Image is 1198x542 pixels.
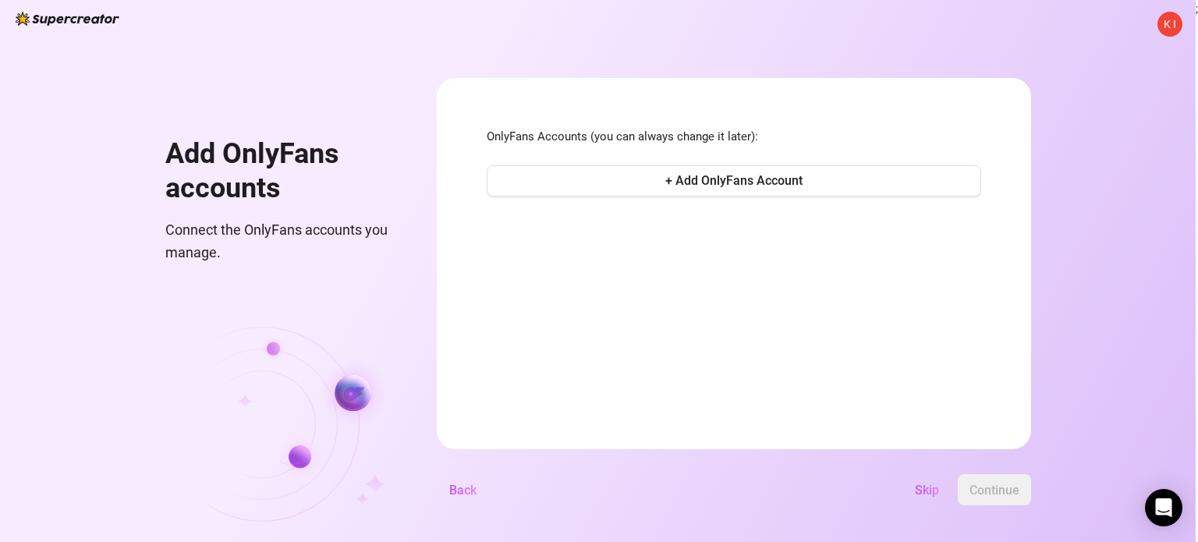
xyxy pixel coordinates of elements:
span: OnlyFans Accounts (you can always change it later): [487,128,981,147]
img: logo [16,12,119,26]
button: Continue [958,474,1031,505]
span: Connect the OnlyFans accounts you manage. [165,219,399,264]
div: Open Intercom Messenger [1145,489,1182,526]
span: K I [1164,16,1176,33]
span: Back [449,483,477,498]
span: Skip [915,483,939,498]
button: Skip [902,474,952,505]
button: Back [437,474,489,505]
span: + Add OnlyFans Account [665,173,803,188]
h1: Add OnlyFans accounts [165,137,399,205]
button: + Add OnlyFans Account [487,165,981,197]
